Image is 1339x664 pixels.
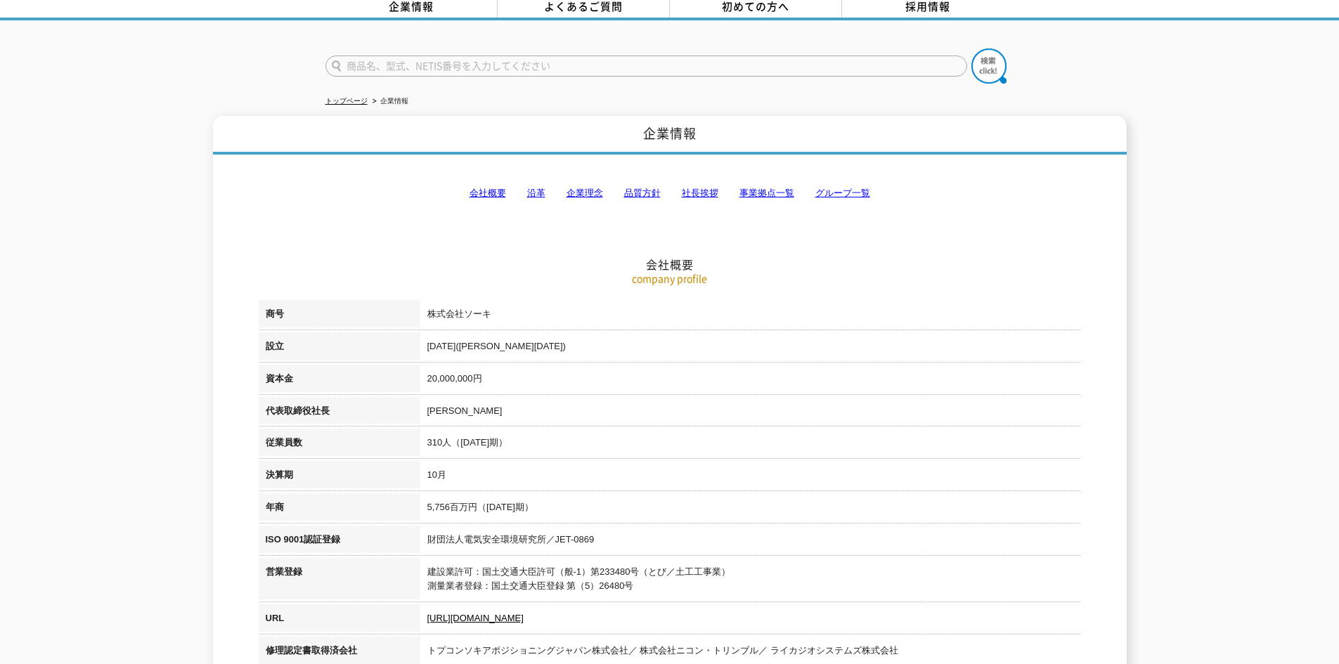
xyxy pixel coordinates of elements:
a: 品質方針 [624,188,661,198]
th: 商号 [259,300,420,332]
a: 沿革 [527,188,545,198]
a: トップページ [325,97,368,105]
th: 設立 [259,332,420,365]
td: 財団法人電気安全環境研究所／JET-0869 [420,526,1081,558]
th: URL [259,604,420,637]
td: 株式会社ソーキ [420,300,1081,332]
th: 年商 [259,493,420,526]
th: 営業登録 [259,558,420,605]
th: 代表取締役社長 [259,397,420,429]
a: 会社概要 [470,188,506,198]
td: 建設業許可：国土交通大臣許可（般-1）第233480号（とび／土工工事業） 測量業者登録：国土交通大臣登録 第（5）26480号 [420,558,1081,605]
a: 事業拠点一覧 [739,188,794,198]
td: [DATE]([PERSON_NAME][DATE]) [420,332,1081,365]
td: 20,000,000円 [420,365,1081,397]
td: 5,756百万円（[DATE]期） [420,493,1081,526]
td: [PERSON_NAME] [420,397,1081,429]
th: 決算期 [259,461,420,493]
td: 310人（[DATE]期） [420,429,1081,461]
h2: 会社概要 [259,117,1081,272]
th: 資本金 [259,365,420,397]
th: ISO 9001認証登録 [259,526,420,558]
a: 社長挨拶 [682,188,718,198]
a: [URL][DOMAIN_NAME] [427,613,524,623]
h1: 企業情報 [213,116,1127,155]
a: 企業理念 [567,188,603,198]
img: btn_search.png [971,48,1007,84]
th: 従業員数 [259,429,420,461]
li: 企業情報 [370,94,408,109]
p: company profile [259,271,1081,286]
input: 商品名、型式、NETIS番号を入力してください [325,56,967,77]
a: グループ一覧 [815,188,870,198]
td: 10月 [420,461,1081,493]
